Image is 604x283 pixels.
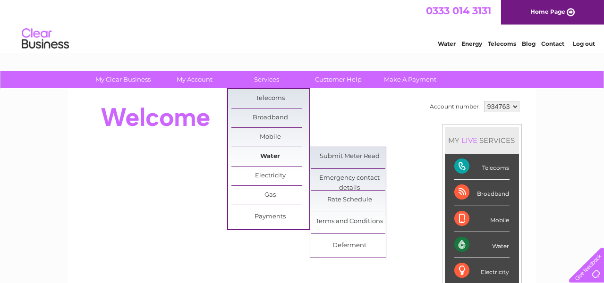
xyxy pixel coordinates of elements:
a: Telecoms [488,40,516,47]
div: Clear Business is a trading name of Verastar Limited (registered in [GEOGRAPHIC_DATA] No. 3667643... [79,5,526,46]
a: Electricity [231,166,309,185]
div: Water [454,232,510,258]
div: Broadband [454,180,510,206]
div: Mobile [454,206,510,232]
a: Emergency contact details [311,169,389,188]
a: Energy [461,40,482,47]
a: Services [228,71,306,88]
div: LIVE [460,136,480,145]
a: Log out [573,40,595,47]
a: Terms and Conditions [311,212,389,231]
a: Contact [541,40,564,47]
a: Deferment [311,236,389,255]
td: Account number [428,99,482,115]
a: Rate Schedule [311,191,389,209]
a: Broadband [231,108,309,127]
a: Payments [231,208,309,226]
a: My Account [156,71,234,88]
a: Make A Payment [371,71,449,88]
a: Mobile [231,128,309,147]
div: MY SERVICES [445,127,519,154]
a: My Clear Business [84,71,162,88]
img: logo.png [21,25,69,53]
div: Telecoms [454,154,510,180]
a: Blog [522,40,536,47]
a: Telecoms [231,89,309,108]
a: Water [438,40,456,47]
a: Gas [231,186,309,205]
a: Customer Help [299,71,377,88]
a: 0333 014 3131 [426,5,491,17]
a: Submit Meter Read [311,147,389,166]
a: Water [231,147,309,166]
